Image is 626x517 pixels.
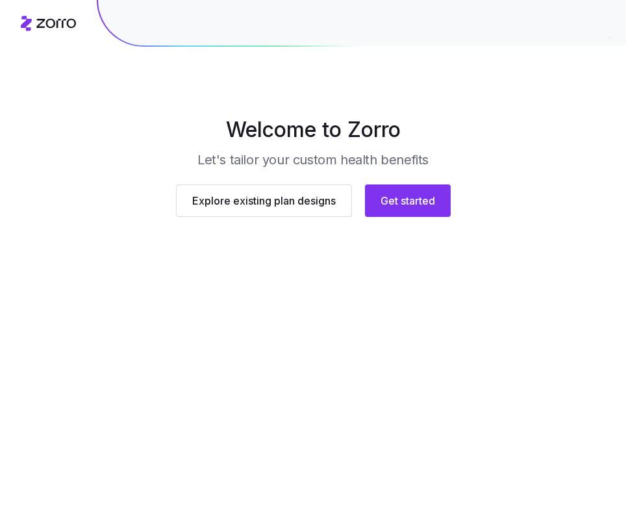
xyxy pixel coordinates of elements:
span: Get started [381,193,435,208]
button: Explore existing plan designs [176,184,352,217]
h1: Welcome to Zorro [31,114,595,145]
h3: Let's tailor your custom health benefits [197,151,429,169]
span: Explore existing plan designs [192,193,336,208]
button: Get started [365,184,451,217]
